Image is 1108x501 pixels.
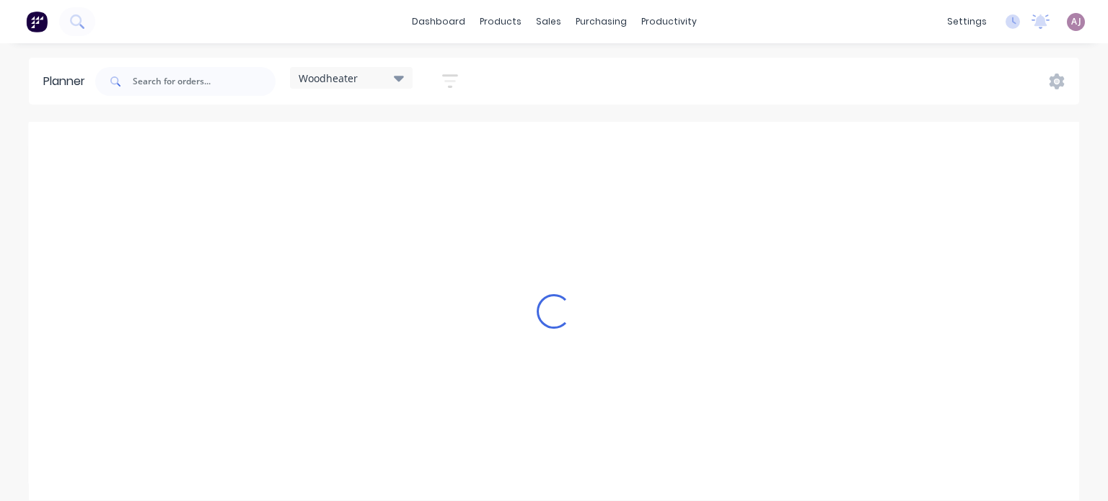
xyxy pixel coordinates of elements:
div: settings [940,11,994,32]
div: productivity [634,11,704,32]
div: products [472,11,529,32]
img: Factory [26,11,48,32]
div: purchasing [568,11,634,32]
div: sales [529,11,568,32]
input: Search for orders... [133,67,276,96]
span: AJ [1071,15,1081,28]
a: dashboard [405,11,472,32]
span: Woodheater [299,71,358,86]
div: Planner [43,73,92,90]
